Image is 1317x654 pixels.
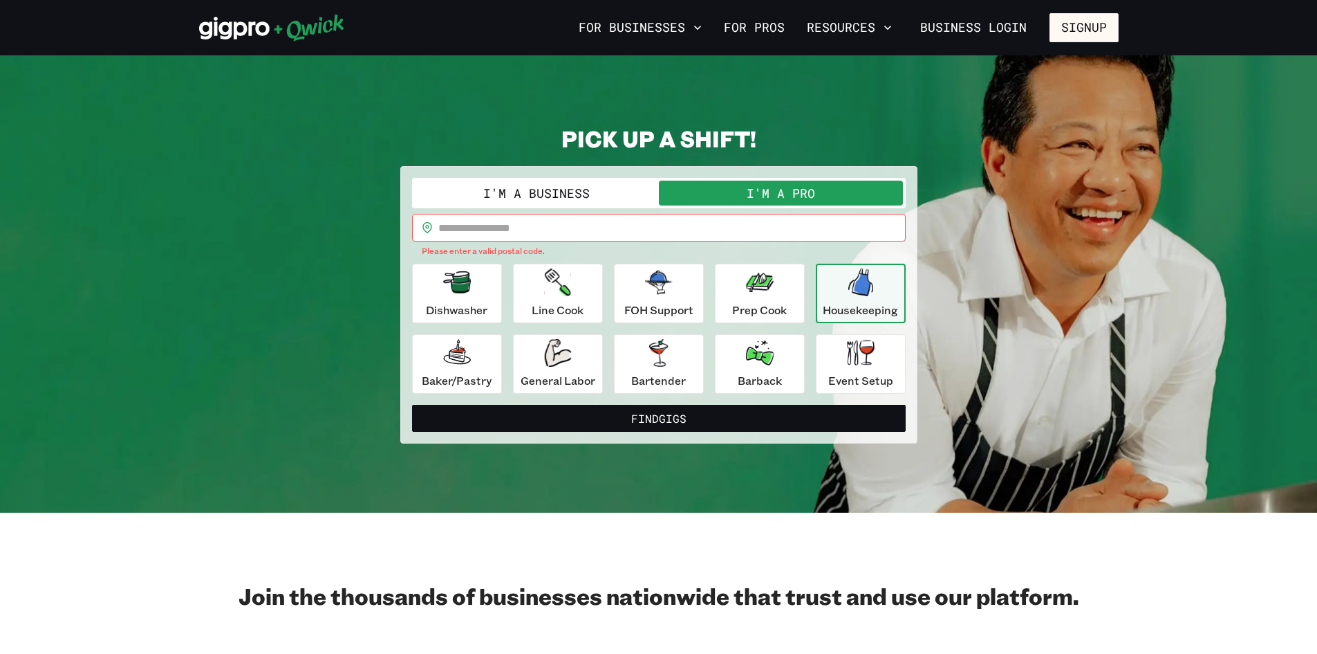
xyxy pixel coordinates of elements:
p: FOH Support [624,302,693,318]
button: Prep Cook [715,264,805,323]
p: Event Setup [828,372,893,389]
button: Dishwasher [412,264,502,323]
h2: PICK UP A SHIFT! [400,125,917,152]
button: I'm a Pro [659,181,903,206]
button: Bartender [614,334,704,394]
button: Event Setup [816,334,906,394]
button: General Labor [513,334,603,394]
p: Barback [738,372,782,389]
p: Dishwasher [426,302,487,318]
button: FOH Support [614,264,704,323]
button: Housekeeping [816,264,906,323]
button: Barback [715,334,805,394]
p: Please enter a valid postal code. [422,244,896,258]
p: Prep Cook [732,302,787,318]
button: Signup [1049,13,1119,42]
button: Line Cook [513,264,603,323]
p: Baker/Pastry [422,372,492,389]
p: General Labor [521,372,595,389]
button: For Businesses [573,16,707,39]
p: Bartender [631,372,686,389]
button: Resources [801,16,897,39]
h2: Join the thousands of businesses nationwide that trust and use our platform. [199,582,1119,610]
a: Business Login [908,13,1038,42]
a: For Pros [718,16,790,39]
button: FindGigs [412,405,906,433]
button: I'm a Business [415,181,659,206]
p: Line Cook [532,302,583,318]
button: Baker/Pastry [412,334,502,394]
p: Housekeeping [823,302,898,318]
